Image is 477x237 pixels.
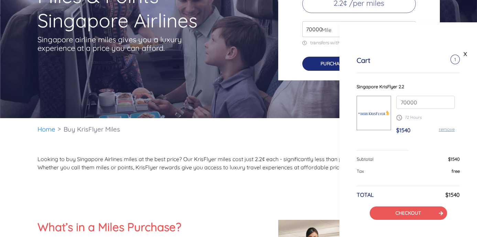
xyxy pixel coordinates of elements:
h6: $1540 [445,192,460,198]
p: Looking to buy Singapore Airlines miles at the best price? Our KrisFlyer miles cost just 2.2¢ eac... [37,155,440,171]
span: Subtotal [357,156,373,162]
a: Home [37,125,55,133]
a: remove [439,126,455,132]
a: X [462,49,469,59]
img: schedule.png [396,115,402,121]
span: Tax [357,168,364,174]
a: CHECKOUT [395,210,421,216]
h5: Cart [357,56,370,65]
span: 1 [451,55,460,64]
button: PURCHASE AIRLINE MILES$1540.00 [302,57,416,71]
li: Buy KrisFlyer Miles [60,118,123,140]
img: Singapore-KrisFlyer.png [357,105,391,121]
p: 72 Hours [396,114,455,121]
span: $1540 [448,156,460,162]
span: free [452,168,460,174]
p: Singapore airline miles gives you a luxury experience at a price you can afford. [37,35,192,53]
button: CHECKOUT [370,206,447,220]
span: $1540 [396,127,411,134]
span: Mile [318,26,332,34]
p: transfers within 72 hours [302,40,416,46]
span: Singapore KrisFlyer 2.2 [357,84,404,89]
h6: TOTAL [357,192,374,198]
